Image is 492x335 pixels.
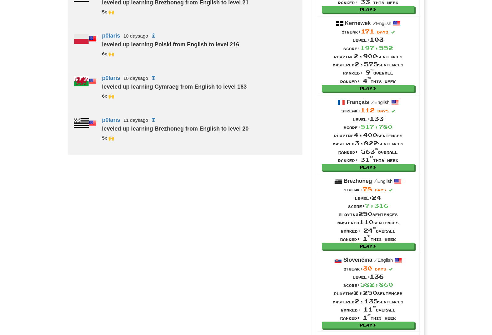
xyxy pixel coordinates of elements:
[333,106,403,114] div: Streak:
[333,60,403,68] div: Mastered sentences
[389,268,392,271] span: Streak includes today.
[333,264,403,272] div: Streak:
[372,20,376,26] span: /
[333,52,403,60] div: Playing sentences
[333,115,403,123] div: Level:
[372,194,381,201] span: 24
[373,179,392,184] small: English
[389,188,392,192] span: Streak includes today.
[333,289,403,297] div: Playing sentences
[337,202,399,210] div: Score:
[333,313,403,322] div: Ranked: this week
[361,123,392,130] span: 517,780
[370,69,373,71] sup: th
[371,99,374,105] span: /
[355,298,378,305] span: 2,135
[333,297,403,305] div: Mastered sentences
[366,69,373,76] span: 9
[363,77,371,84] span: 4
[354,131,377,138] span: 4,400
[361,156,373,163] span: 31
[373,306,376,308] sup: th
[375,188,386,192] span: days
[102,117,120,123] a: p0laris
[370,115,384,122] span: 133
[102,9,114,14] small: segfault<br />_cmns<br />superwinston<br />kupo03<br />19cupsofcoffee
[333,35,403,44] div: Level:
[102,41,239,48] strong: leveled up learning Polski from English to level 216
[322,85,414,92] a: Play
[354,53,377,59] span: 2,900
[337,210,399,218] div: Playing sentences
[102,93,114,99] small: morbrorper<br />_cmns<br />segfault<br />superwinston<br />19cupsofcoffee<br />kupo03
[322,164,414,171] a: Play
[377,30,388,34] span: days
[361,107,375,114] span: 112
[333,68,403,76] div: Ranked: overall
[354,289,377,296] span: 2,250
[102,75,120,81] a: p0laris
[333,27,403,35] div: Streak:
[333,272,403,281] div: Level:
[375,148,378,150] sup: rd
[337,218,399,226] div: Mastered sentences
[363,314,371,321] span: 1
[367,235,371,237] sup: st
[337,193,399,202] div: Level:
[333,139,403,147] div: Mastered sentences
[343,257,372,263] strong: Slovenčina
[373,227,376,229] sup: th
[102,126,249,132] strong: leveled up learning Brezhoneg from English to level 20
[377,109,389,113] span: days
[361,28,374,35] span: 171
[123,117,148,123] small: 11 days ago
[333,281,403,289] div: Score:
[363,227,376,234] span: 24
[102,135,114,141] small: 19cupsofcoffee<br />kupo03<br />segfault<br />superwinston<br />_cmns
[374,258,393,263] small: English
[374,257,377,263] span: /
[355,140,378,147] span: 3,822
[322,243,414,250] a: Play
[345,20,371,26] strong: Kernewek
[370,156,373,158] sup: st
[372,21,391,26] small: English
[123,75,148,81] small: 10 days ago
[375,267,386,271] span: days
[358,210,372,217] span: 250
[123,33,148,39] small: 10 days ago
[367,77,371,79] sup: th
[333,44,403,52] div: Score:
[370,36,384,43] span: 103
[392,110,395,113] span: Streak includes today.
[344,178,372,184] strong: Brezhoneg
[333,131,403,139] div: Playing sentences
[363,186,372,193] span: 78
[333,305,403,313] div: Ranked: overall
[355,61,378,68] span: 2,575
[363,265,372,272] span: 30
[371,100,390,105] small: English
[360,281,393,288] span: 582,860
[337,185,399,193] div: Streak:
[102,84,247,90] strong: leveled up learning Cymraeg from English to level 163
[363,306,376,313] span: 11
[365,202,388,209] span: 7,316
[367,314,371,316] sup: st
[322,6,414,13] a: Play
[346,99,369,105] strong: Français
[391,31,395,34] span: Streak includes today.
[333,147,403,156] div: Ranked: overall
[360,44,393,51] span: 197,552
[359,219,373,225] span: 110
[361,148,378,155] span: 563
[102,51,114,56] small: morbrorper<br />_cmns<br />19cupsofcoffee<br />segfault<br />kupo03<br />superwinston
[363,235,371,242] span: 1
[333,77,403,85] div: Ranked: this week
[333,156,403,164] div: Ranked: this week
[333,123,403,131] div: Score:
[102,33,120,39] a: p0laris
[370,273,384,280] span: 136
[337,234,399,243] div: Ranked: this week
[322,322,414,328] a: Play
